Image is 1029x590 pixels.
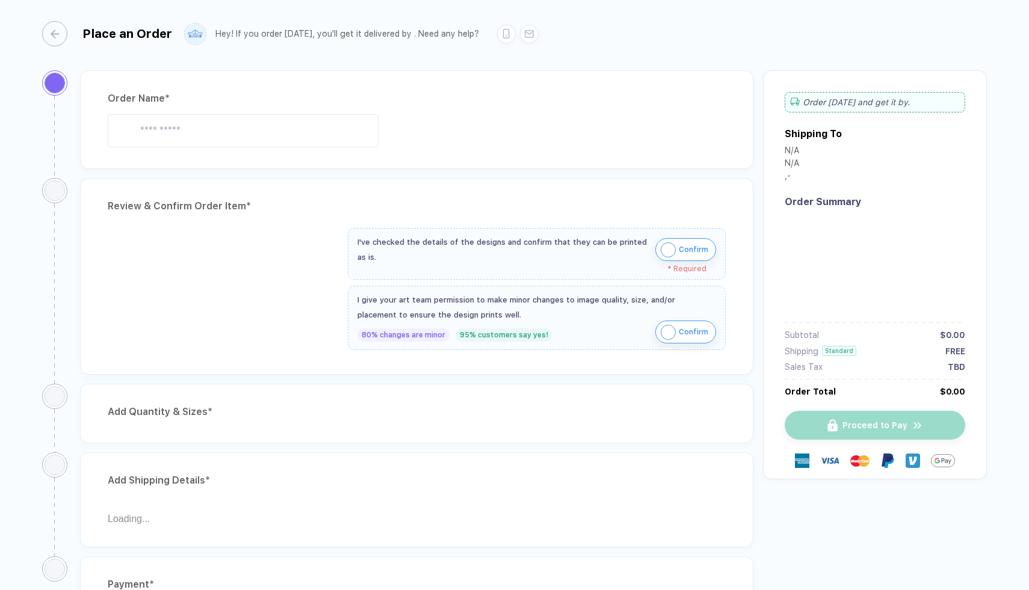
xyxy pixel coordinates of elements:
img: Venmo [906,453,920,468]
img: master-card [850,451,870,470]
div: Order Summary [785,196,965,207]
img: icon [661,242,676,257]
div: Shipping To [785,128,842,140]
img: GPay [931,449,955,473]
div: $0.00 [940,387,965,396]
div: * Required [357,265,706,273]
div: Shipping [785,346,818,356]
div: N/A [785,158,799,171]
img: express [795,453,809,468]
div: Order Name [108,89,726,108]
img: icon [661,325,676,340]
span: Confirm [679,322,708,342]
div: 95% customers say yes! [456,328,552,342]
div: Review & Confirm Order Item [108,197,726,216]
div: 80% changes are minor [357,328,450,342]
div: Subtotal [785,330,819,340]
div: Place an Order [82,26,172,41]
div: Loading... [108,509,726,529]
div: Order [DATE] and get it by . [785,92,965,112]
div: , - [785,171,799,183]
button: iconConfirm [655,238,716,261]
div: N/A [785,146,799,158]
img: user profile [185,23,206,45]
div: $0.00 [940,330,965,340]
img: Paypal [880,453,895,468]
div: Sales Tax [785,362,823,372]
div: Add Shipping Details [108,471,726,490]
div: Order Total [785,387,836,396]
div: I've checked the details of the designs and confirm that they can be printed as is. [357,235,649,265]
div: Add Quantity & Sizes [108,402,726,422]
div: Hey! If you order [DATE], you'll get it delivered by . Need any help? [215,29,479,39]
div: FREE [945,346,965,356]
div: TBD [948,362,965,372]
span: Confirm [679,240,708,259]
div: Standard [822,346,856,356]
div: I give your art team permission to make minor changes to image quality, size, and/or placement to... [357,292,716,322]
button: iconConfirm [655,321,716,343]
img: visa [820,451,839,470]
